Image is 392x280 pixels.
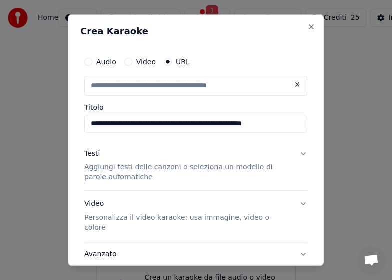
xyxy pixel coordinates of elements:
p: Personalizza il video karaoke: usa immagine, video o colore [84,213,291,233]
button: TestiAggiungi testi delle canzoni o seleziona un modello di parole automatiche [84,140,307,190]
label: URL [176,58,190,65]
div: Testi [84,148,100,158]
h2: Crea Karaoke [80,26,311,35]
label: Audio [96,58,116,65]
label: Video [136,58,156,65]
div: Video [84,199,291,233]
button: Avanzato [84,241,307,267]
p: Aggiungi testi delle canzoni o seleziona un modello di parole automatiche [84,162,291,182]
label: Titolo [84,103,307,110]
button: VideoPersonalizza il video karaoke: usa immagine, video o colore [84,191,307,241]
